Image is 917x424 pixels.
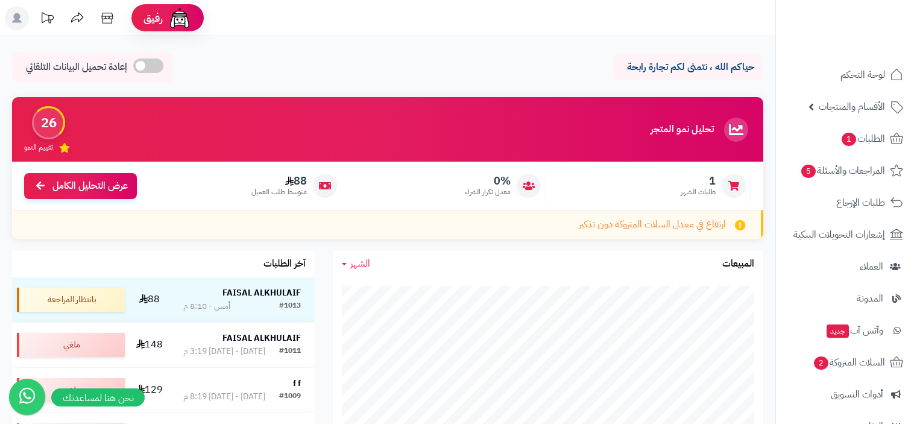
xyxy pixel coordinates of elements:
[52,179,128,193] span: عرض التحليل الكامل
[651,124,714,135] h3: تحليل نمو المتجر
[840,66,885,83] span: لوحة التحكم
[819,98,885,115] span: الأقسام والمنتجات
[860,258,883,275] span: العملاء
[681,187,716,197] span: طلبات الشهر
[32,6,62,33] a: تحديثات المنصة
[222,332,301,344] strong: FAISAL ALKHULAIF
[168,6,192,30] img: ai-face.png
[579,218,726,232] span: ارتفاع في معدل السلات المتروكة دون تذكير
[26,60,127,74] span: إعادة تحميل البيانات التلقائي
[836,194,885,211] span: طلبات الإرجاع
[783,156,910,185] a: المراجعات والأسئلة5
[783,60,910,89] a: لوحة التحكم
[831,386,883,403] span: أدوات التسويق
[183,346,265,358] div: [DATE] - [DATE] 3:19 م
[783,124,910,153] a: الطلبات1
[783,284,910,313] a: المدونة
[793,226,885,243] span: إشعارات التحويلات البنكية
[17,288,124,312] div: بانتظار المراجعة
[722,259,754,270] h3: المبيعات
[800,162,885,179] span: المراجعات والأسئلة
[783,380,910,409] a: أدوات التسويق
[681,174,716,188] span: 1
[279,300,301,312] div: #1013
[825,322,883,339] span: وآتس آب
[130,323,169,367] td: 148
[143,11,163,25] span: رفيق
[342,257,370,271] a: الشهر
[465,187,511,197] span: معدل تكرار الشراء
[263,259,306,270] h3: آخر الطلبات
[24,173,137,199] a: عرض التحليل الكامل
[130,277,169,322] td: 88
[251,174,307,188] span: 88
[24,142,53,153] span: تقييم النمو
[183,300,230,312] div: أمس - 8:10 م
[783,252,910,281] a: العملاء
[783,188,910,217] a: طلبات الإرجاع
[783,348,910,377] a: السلات المتروكة2
[783,316,910,345] a: وآتس آبجديد
[813,354,885,371] span: السلات المتروكة
[801,165,816,178] span: 5
[840,130,885,147] span: الطلبات
[293,377,301,390] strong: f f
[251,187,307,197] span: متوسط طلب العميل
[17,378,124,402] div: ملغي
[842,133,856,146] span: 1
[130,368,169,413] td: 129
[465,174,511,188] span: 0%
[279,391,301,403] div: #1009
[350,256,370,271] span: الشهر
[827,324,849,338] span: جديد
[183,391,265,403] div: [DATE] - [DATE] 8:19 م
[279,346,301,358] div: #1011
[857,290,883,307] span: المدونة
[783,220,910,249] a: إشعارات التحويلات البنكية
[222,286,301,299] strong: FAISAL ALKHULAIF
[17,333,124,357] div: ملغي
[814,356,828,370] span: 2
[622,60,754,74] p: حياكم الله ، نتمنى لكم تجارة رابحة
